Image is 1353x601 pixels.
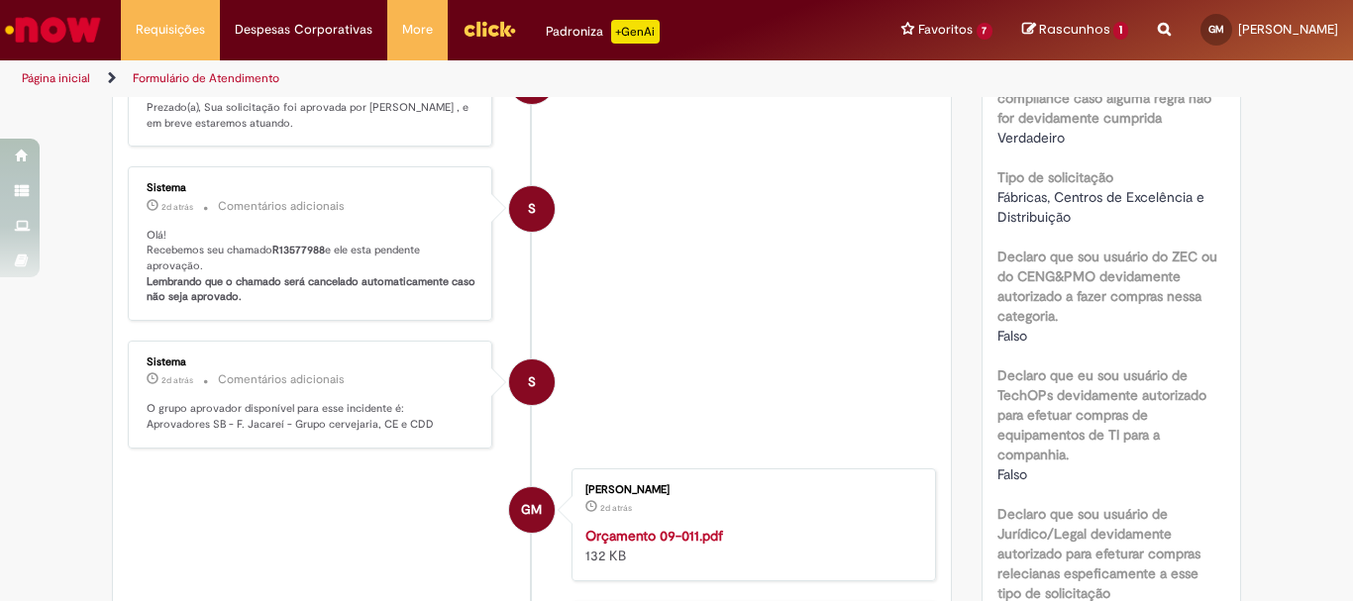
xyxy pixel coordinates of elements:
[509,487,555,533] div: Gabriel Rodrigues Meirelles
[235,20,372,40] span: Despesas Corporativas
[1208,23,1224,36] span: GM
[997,129,1065,147] span: Verdadeiro
[918,20,973,40] span: Favoritos
[218,371,345,388] small: Comentários adicionais
[272,243,325,257] b: R13577988
[997,248,1217,325] b: Declaro que sou usuário do ZEC ou do CENG&PMO devidamente autorizado a fazer compras nessa catego...
[2,10,104,50] img: ServiceNow
[161,201,193,213] span: 2d atrás
[147,274,478,305] b: Lembrando que o chamado será cancelado automaticamente caso não seja aprovado.
[997,30,1224,127] b: Declaro que li e aceito as regras listadas na descrição da oferta e que poderei responder a audit...
[147,401,476,432] p: O grupo aprovador disponível para esse incidente é: Aprovadores SB - F. Jacareí - Grupo cervejari...
[997,327,1027,345] span: Falso
[136,20,205,40] span: Requisições
[521,486,542,534] span: GM
[528,185,536,233] span: S
[22,70,90,86] a: Página inicial
[161,374,193,386] span: 2d atrás
[528,358,536,406] span: S
[1022,21,1128,40] a: Rascunhos
[977,23,993,40] span: 7
[611,20,660,44] p: +GenAi
[997,188,1208,226] span: Fábricas, Centros de Excelência e Distribuição
[1039,20,1110,39] span: Rascunhos
[147,228,476,306] p: Olá! Recebemos seu chamado e ele esta pendente aprovação.
[1113,22,1128,40] span: 1
[463,14,516,44] img: click_logo_yellow_360x200.png
[147,100,476,131] p: Prezado(a), Sua solicitação foi aprovada por [PERSON_NAME] , e em breve estaremos atuando.
[585,484,915,496] div: [PERSON_NAME]
[546,20,660,44] div: Padroniza
[402,20,433,40] span: More
[147,182,476,194] div: Sistema
[133,70,279,86] a: Formulário de Atendimento
[161,201,193,213] time: 29/09/2025 16:00:50
[600,502,632,514] span: 2d atrás
[997,366,1206,463] b: Declaro que eu sou usuário de TechOPs devidamente autorizado para efetuar compras de equipamentos...
[600,502,632,514] time: 29/09/2025 16:00:17
[15,60,887,97] ul: Trilhas de página
[585,526,915,565] div: 132 KB
[509,359,555,405] div: System
[218,198,345,215] small: Comentários adicionais
[161,374,193,386] time: 29/09/2025 16:00:48
[1238,21,1338,38] span: [PERSON_NAME]
[997,465,1027,483] span: Falso
[585,527,723,545] a: Orçamento 09-011.pdf
[509,186,555,232] div: System
[147,356,476,368] div: Sistema
[997,168,1113,186] b: Tipo de solicitação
